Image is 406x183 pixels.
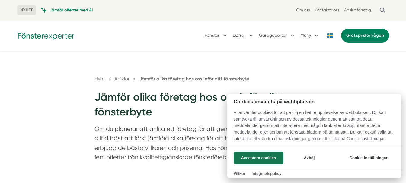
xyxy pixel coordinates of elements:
button: Acceptera cookies [234,152,283,164]
a: Villkor [234,171,245,176]
button: Cookie-inställningar [342,152,395,164]
h2: Cookies används på webbplatsen [227,99,401,105]
a: Integritetspolicy [251,171,281,176]
button: Avböj [285,152,333,164]
p: Vi använder cookies för att ge dig en bättre upplevelse av webbplatsen. Du kan samtycka till anvä... [227,109,401,146]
